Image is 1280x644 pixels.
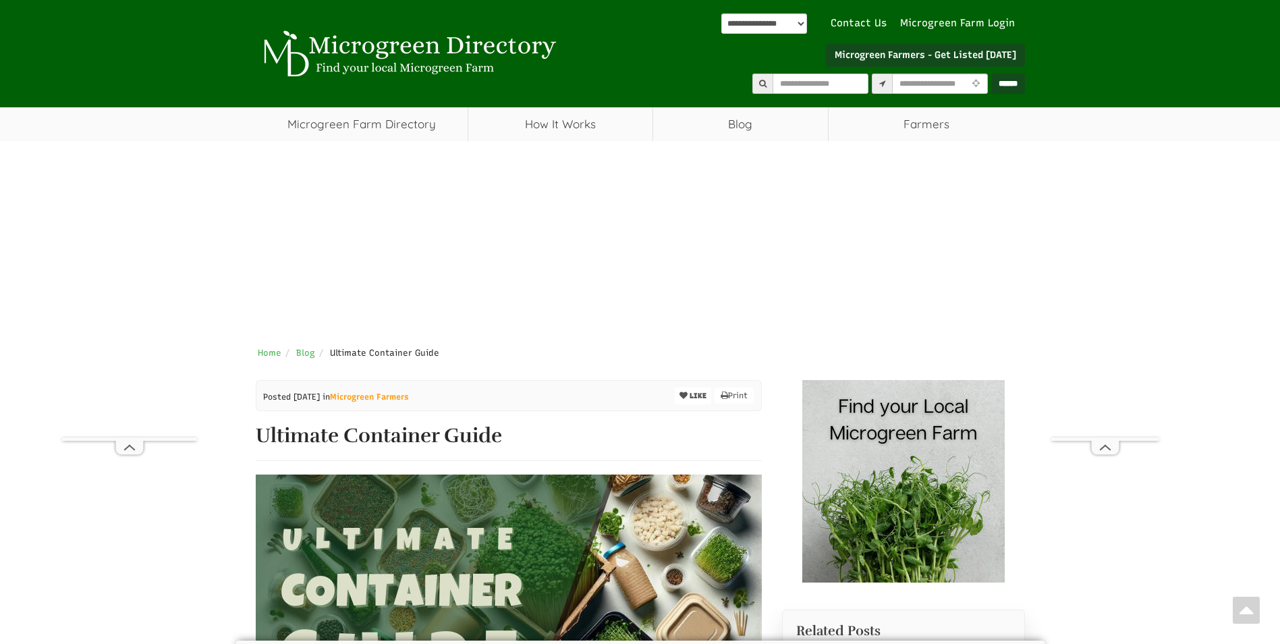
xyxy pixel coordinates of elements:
span: Posted [263,392,291,402]
span: in [323,391,409,403]
span: Farmers [829,107,1025,141]
img: Banner Ad [802,380,1005,583]
a: Microgreen Farmers [330,392,409,402]
h1: Ultimate Container Guide [256,425,762,447]
span: [DATE] [294,392,320,402]
iframe: Advertisement [62,32,197,437]
i: Use Current Location [969,80,983,88]
a: Print [715,387,754,404]
a: Microgreen Farm Login [900,16,1022,30]
iframe: Advertisement [235,148,1045,337]
h2: Related Posts [796,624,1011,639]
a: How It Works [468,107,652,141]
button: LIKE [675,387,711,404]
span: LIKE [688,392,706,400]
a: Blog [653,107,828,141]
select: Language Translate Widget [721,14,807,34]
a: Microgreen Farmers - Get Listed [DATE] [826,44,1025,67]
a: Microgreen Farm Directory [256,107,468,141]
span: Ultimate Container Guide [330,348,439,358]
a: Contact Us [824,16,893,30]
a: Blog [296,348,315,358]
div: Powered by [721,14,807,34]
iframe: Advertisement [1051,32,1159,437]
img: Microgreen Directory [256,30,559,78]
a: Home [258,348,281,358]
